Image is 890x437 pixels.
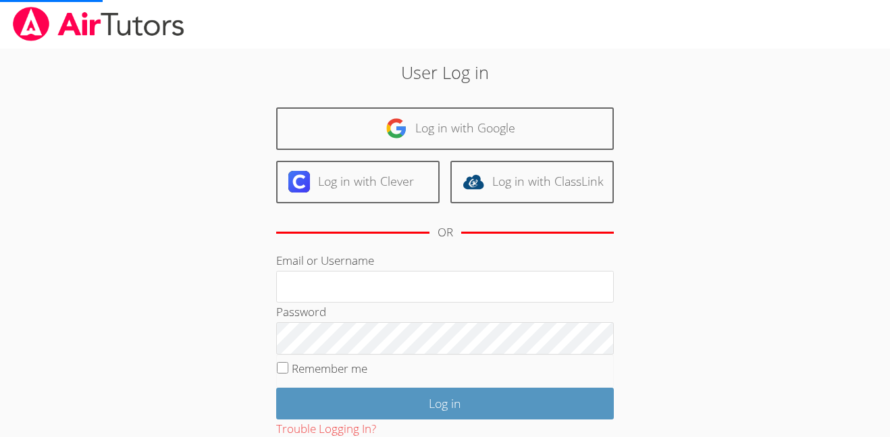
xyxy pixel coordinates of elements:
a: Log in with ClassLink [450,161,614,203]
h2: User Log in [205,59,685,85]
img: airtutors_banner-c4298cdbf04f3fff15de1276eac7730deb9818008684d7c2e4769d2f7ddbe033.png [11,7,186,41]
label: Remember me [292,361,367,376]
img: google-logo-50288ca7cdecda66e5e0955fdab243c47b7ad437acaf1139b6f446037453330a.svg [386,118,407,139]
label: Password [276,304,326,319]
img: clever-logo-6eab21bc6e7a338710f1a6ff85c0baf02591cd810cc4098c63d3a4b26e2feb20.svg [288,171,310,192]
a: Log in with Google [276,107,614,150]
label: Email or Username [276,253,374,268]
div: OR [438,223,453,242]
a: Log in with Clever [276,161,440,203]
input: Log in [276,388,614,419]
img: classlink-logo-d6bb404cc1216ec64c9a2012d9dc4662098be43eaf13dc465df04b49fa7ab582.svg [463,171,484,192]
